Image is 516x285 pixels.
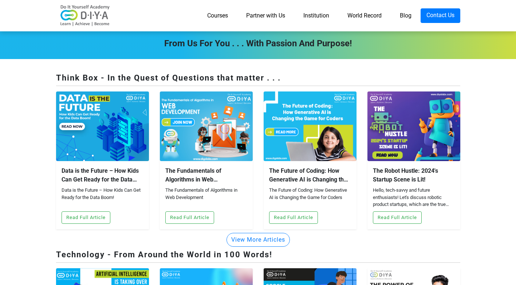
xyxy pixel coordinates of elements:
div: Data is the Future – How Kids Can Get Ready for the Data Boom! [62,187,143,208]
a: World Record [338,8,391,23]
button: Read Full Article [62,211,110,224]
div: Hello, tech-savvy and future enthusiasts! Let's discuss robotic product startups, which are the t... [373,187,455,208]
div: The Future of Coding: How Generative AI is Changing the Game for Coders [269,167,351,184]
a: Read Full Article [165,214,214,220]
a: Blog [391,8,421,23]
img: blog-2024042853928.jpg [160,91,253,161]
button: View More Articles [227,233,290,247]
a: Contact Us [421,8,460,23]
img: blog-2023121842428.jpg [367,91,460,161]
img: blog-2024042095551.jpg [264,91,357,161]
button: Read Full Article [373,211,422,224]
div: The Fundamentals of Algorithms in Web Development [165,167,247,184]
button: Read Full Article [165,211,214,224]
a: Read Full Article [373,214,422,220]
a: Read Full Article [62,214,110,220]
div: The Fundamentals of Algorithms in Web Development [165,187,247,208]
a: Read Full Article [269,214,318,220]
a: View More Articles [227,236,290,243]
a: Partner with Us [237,8,294,23]
div: Data is the Future – How Kids Can Get Ready for the Data Boom! [62,167,143,184]
img: logo-v2.png [56,5,114,27]
div: From Us For You . . . with Passion and Purpose! [51,37,466,50]
img: blog-2024120862518.jpg [56,91,149,161]
div: The Future of Coding: How Generative AI is Changing the Game for Coders [269,187,351,208]
div: Think Box - In the Quest of Questions that matter . . . [56,72,460,86]
div: Technology - From Around the World in 100 Words! [56,249,460,263]
a: Courses [198,8,237,23]
button: Read Full Article [269,211,318,224]
a: Institution [294,8,338,23]
div: The Robot Hustle: 2024's Startup Scene is Lit! [373,167,455,184]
